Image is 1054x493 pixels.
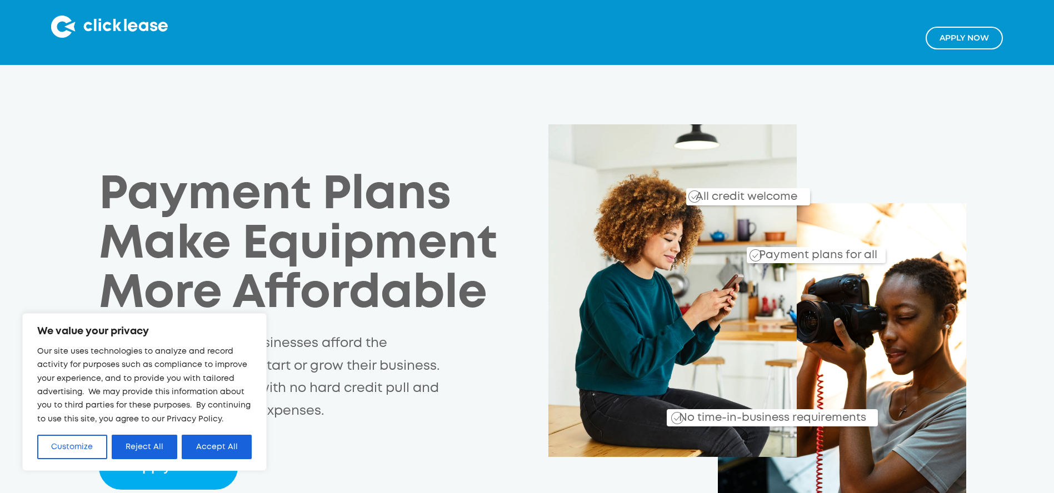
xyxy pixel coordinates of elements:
[671,412,683,424] img: Checkmark_callout
[750,249,762,261] img: Checkmark_callout
[51,16,168,38] img: Clicklease logo
[37,435,107,459] button: Customize
[22,313,267,471] div: We value your privacy
[112,435,178,459] button: Reject All
[755,240,877,263] div: Payment plans for all
[182,435,252,459] button: Accept All
[652,182,810,205] div: All credit welcome
[688,190,701,203] img: Checkmark_callout
[99,171,519,319] h1: Payment Plans Make Equipment More Affordable
[37,348,251,422] span: Our site uses technologies to analyze and record activity for purposes such as compliance to impr...
[926,27,1003,49] a: Apply NOw
[99,333,446,422] p: Clicklease helps small businesses afford the equipment they need to start or grow their business....
[37,325,252,338] p: We value your privacy
[615,399,878,426] div: No time-in-business requirements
